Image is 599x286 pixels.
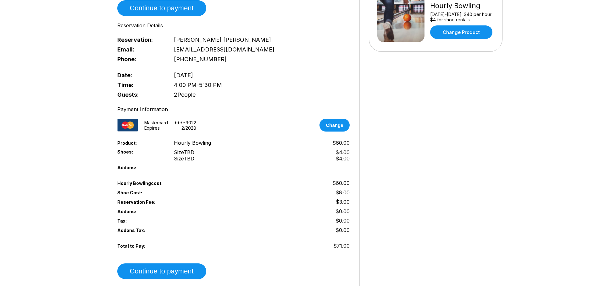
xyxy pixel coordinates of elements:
[336,227,350,233] span: $0.00
[336,155,350,162] div: $4.00
[332,140,350,146] span: $60.00
[181,125,196,131] div: 2 / 2028
[117,140,164,146] span: Product:
[336,189,350,196] span: $8.00
[117,243,164,249] span: Total to Pay:
[117,46,164,53] span: Email:
[117,36,164,43] span: Reservation:
[117,228,164,233] span: Addons Tax:
[336,218,350,224] span: $0.00
[117,119,138,132] img: card
[117,56,164,62] span: Phone:
[336,199,350,205] span: $3.00
[174,56,227,62] span: [PHONE_NUMBER]
[117,165,164,170] span: Addons:
[144,120,168,125] div: mastercard
[336,208,350,214] span: $0.00
[174,46,275,53] span: [EMAIL_ADDRESS][DOMAIN_NAME]
[117,190,164,195] span: Shoe Cost:
[174,82,222,88] span: 4:00 PM - 5:30 PM
[117,72,164,78] span: Date:
[430,25,492,39] a: Change Product
[117,82,164,88] span: Time:
[117,106,350,112] div: Payment Information
[336,149,350,155] div: $4.00
[117,263,206,279] button: Continue to payment
[144,125,160,131] div: Expires
[117,209,164,214] span: Addons:
[117,0,206,16] button: Continue to payment
[174,72,193,78] span: [DATE]
[117,181,234,186] span: Hourly Bowling cost:
[174,91,196,98] span: 2 People
[319,119,349,132] button: Change
[117,149,164,154] span: Shoes:
[117,218,164,224] span: Tax:
[430,2,494,10] div: Hourly Bowling
[174,36,271,43] span: [PERSON_NAME] [PERSON_NAME]
[174,149,194,155] div: Size TBD
[117,199,234,205] span: Reservation Fee:
[117,22,350,29] div: Reservation Details
[174,140,211,146] span: Hourly Bowling
[117,91,164,98] span: Guests:
[333,243,350,249] span: $71.00
[174,155,194,162] div: Size TBD
[430,12,494,22] div: [DATE]-[DATE]: $40 per hour $4 for shoe rentals
[332,180,350,186] span: $60.00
